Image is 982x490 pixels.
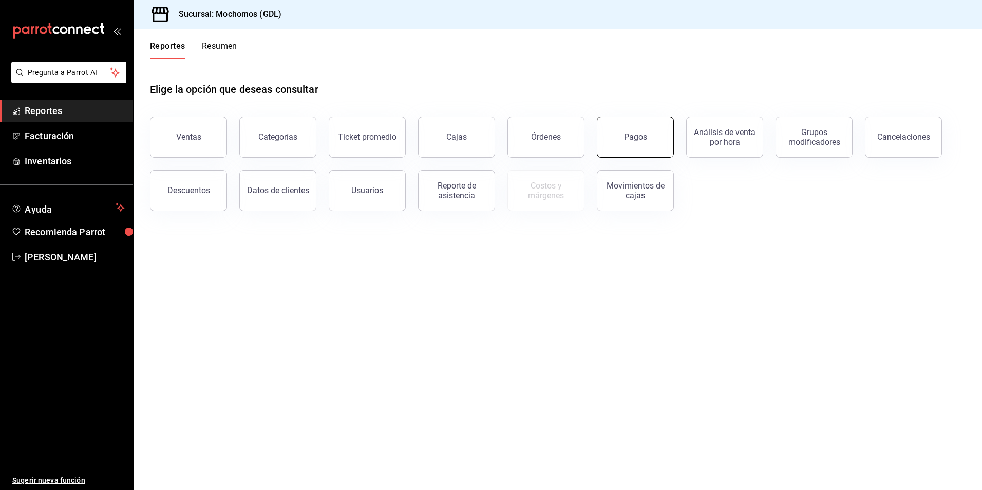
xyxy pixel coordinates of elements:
button: Pagos [597,117,674,158]
div: Costos y márgenes [514,181,578,200]
button: Ventas [150,117,227,158]
div: Cancelaciones [877,132,930,142]
span: [PERSON_NAME] [25,250,125,264]
button: Datos de clientes [239,170,316,211]
button: Reportes [150,41,185,59]
button: Análisis de venta por hora [686,117,763,158]
button: Reporte de asistencia [418,170,495,211]
span: Ayuda [25,201,111,214]
button: Descuentos [150,170,227,211]
span: Recomienda Parrot [25,225,125,239]
button: Cancelaciones [865,117,942,158]
button: open_drawer_menu [113,27,121,35]
a: Cajas [418,117,495,158]
h1: Elige la opción que deseas consultar [150,82,318,97]
span: Pregunta a Parrot AI [28,67,110,78]
div: navigation tabs [150,41,237,59]
div: Grupos modificadores [782,127,846,147]
div: Categorías [258,132,297,142]
div: Reporte de asistencia [425,181,488,200]
span: Sugerir nueva función [12,475,125,486]
div: Ventas [176,132,201,142]
div: Análisis de venta por hora [693,127,757,147]
span: Facturación [25,129,125,143]
div: Cajas [446,131,467,143]
span: Reportes [25,104,125,118]
button: Órdenes [507,117,584,158]
div: Ticket promedio [338,132,396,142]
button: Grupos modificadores [776,117,853,158]
button: Contrata inventarios para ver este reporte [507,170,584,211]
button: Categorías [239,117,316,158]
button: Ticket promedio [329,117,406,158]
h3: Sucursal: Mochomos (GDL) [171,8,281,21]
div: Datos de clientes [247,185,309,195]
button: Movimientos de cajas [597,170,674,211]
div: Pagos [624,132,647,142]
button: Usuarios [329,170,406,211]
span: Inventarios [25,154,125,168]
button: Pregunta a Parrot AI [11,62,126,83]
a: Pregunta a Parrot AI [7,74,126,85]
div: Órdenes [531,132,561,142]
div: Descuentos [167,185,210,195]
div: Usuarios [351,185,383,195]
button: Resumen [202,41,237,59]
div: Movimientos de cajas [603,181,667,200]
